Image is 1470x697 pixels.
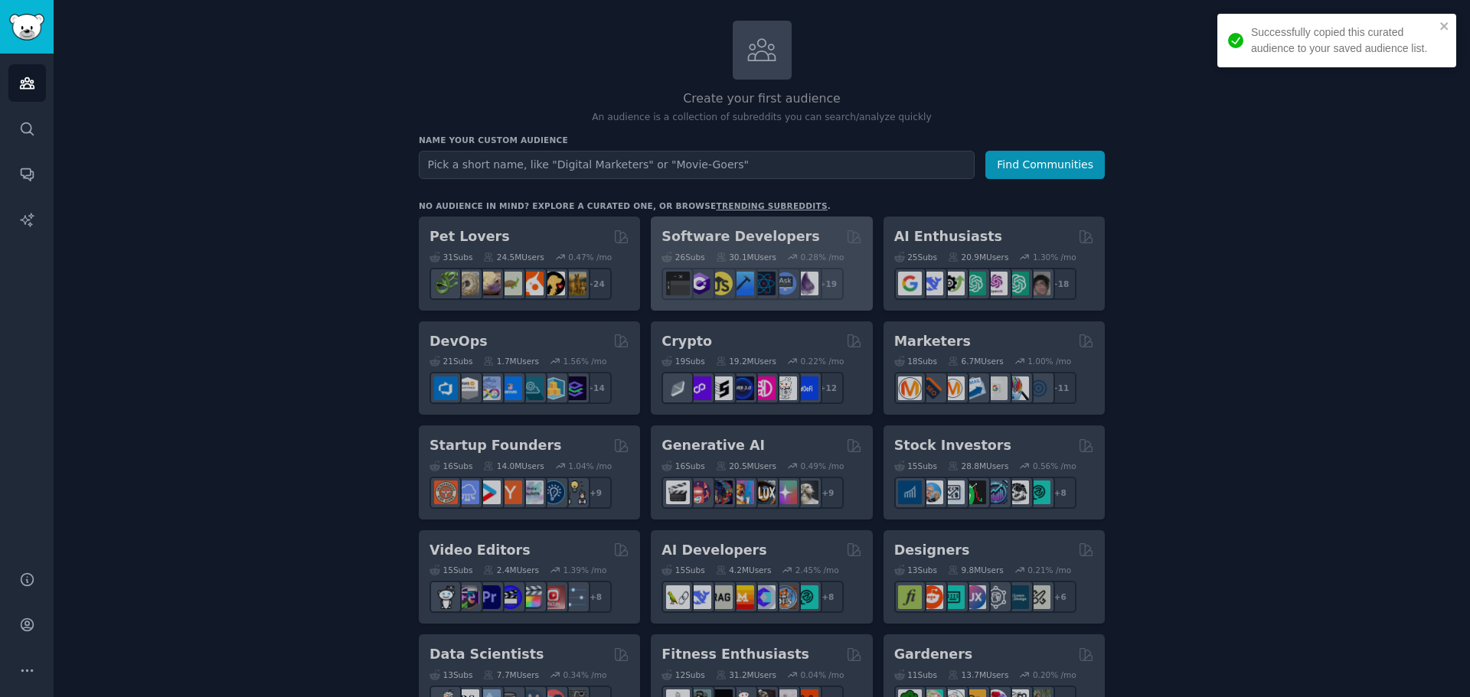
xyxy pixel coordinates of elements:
[419,90,1105,109] h2: Create your first audience
[716,201,827,210] a: trending subreddits
[1439,20,1450,32] button: close
[419,200,831,211] div: No audience in mind? Explore a curated one, or browse .
[1251,24,1435,57] div: Successfully copied this curated audience to your saved audience list.
[419,135,1105,145] h3: Name your custom audience
[419,111,1105,125] p: An audience is a collection of subreddits you can search/analyze quickly
[419,151,975,179] input: Pick a short name, like "Digital Marketers" or "Movie-Goers"
[985,151,1105,179] button: Find Communities
[9,14,44,41] img: GummySearch logo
